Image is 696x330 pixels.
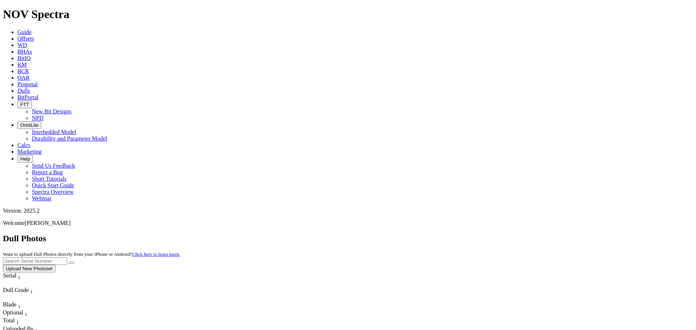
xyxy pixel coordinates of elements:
[3,272,34,287] div: Sort None
[3,301,28,309] div: Sort None
[18,272,20,279] span: Sort None
[32,108,71,114] a: New Bit Designs
[132,251,181,257] a: Click here to learn more.
[3,272,16,279] span: Serial
[32,176,67,182] a: Short Tutorials
[3,287,29,293] span: Dull Grade
[3,309,28,317] div: Sort None
[17,55,30,61] a: BitIQ
[25,220,71,226] span: [PERSON_NAME]
[3,309,28,317] div: Optional Sort None
[17,101,32,108] button: FTT
[32,135,107,142] a: Durability and Parameter Model
[17,88,30,94] a: Dulls
[3,309,23,316] span: Optional
[18,304,20,309] sub: 1
[32,189,74,195] a: Spectra Overview
[3,301,28,309] div: Blade Sort None
[32,129,76,135] a: Interbedded Model
[3,220,693,226] p: Welcome
[18,301,20,308] span: Sort None
[16,320,19,325] sub: 1
[3,280,34,287] div: Column Menu
[3,295,54,301] div: Column Menu
[3,8,693,21] h1: NOV Spectra
[17,62,27,68] a: KM
[20,156,30,162] span: Help
[17,75,30,81] a: OAR
[17,35,34,42] a: Offsets
[25,309,27,316] span: Sort None
[32,195,51,201] a: Webinar
[17,81,38,87] a: Proposal
[32,163,75,169] a: Send Us Feedback
[3,287,54,301] div: Sort None
[17,155,33,163] button: Help
[3,208,693,214] div: Version: 2025.2
[3,301,16,308] span: Blade
[3,257,67,265] input: Search Serial Number
[17,94,38,100] a: BitPortal
[17,42,27,48] a: WD
[17,49,32,55] a: BHAs
[20,102,29,107] span: FTT
[32,115,43,121] a: NPD
[3,251,180,257] small: Want to upload Dull Photos directly from your iPhone or Android?
[16,317,19,323] span: Sort None
[17,121,41,129] button: OrbitLite
[30,289,33,295] sub: 1
[3,234,693,243] h2: Dull Photos
[3,287,54,295] div: Dull Grade Sort None
[3,317,15,323] span: Total
[3,272,34,280] div: Serial Sort None
[32,182,74,188] a: Quick Start Guide
[25,312,27,317] sub: 1
[17,68,29,74] a: BCR
[17,29,32,35] a: Guide
[17,142,30,148] a: Calcs
[32,169,63,175] a: Report a Bug
[17,149,42,155] a: Marketing
[3,265,55,272] button: Upload New Photoset
[3,317,28,325] div: Total Sort None
[3,317,28,325] div: Sort None
[18,275,20,280] sub: 1
[30,287,33,293] span: Sort None
[20,122,38,128] span: OrbitLite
